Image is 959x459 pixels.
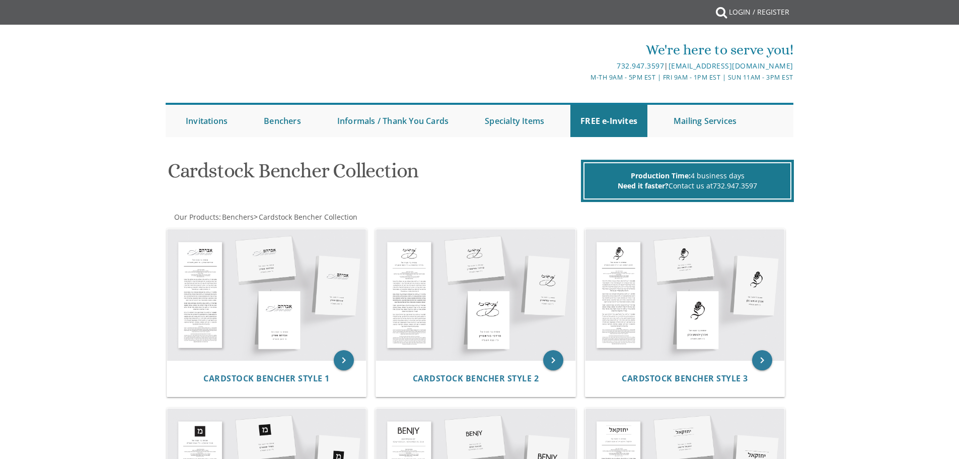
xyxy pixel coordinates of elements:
[203,373,330,384] span: Cardstock Bencher Style 1
[543,350,563,370] a: keyboard_arrow_right
[376,40,793,60] div: We're here to serve you!
[475,105,554,137] a: Specialty Items
[167,229,366,360] img: Cardstock Bencher Style 1
[585,229,785,360] img: Cardstock Bencher Style 3
[376,72,793,83] div: M-Th 9am - 5pm EST | Fri 9am - 1pm EST | Sun 11am - 3pm EST
[166,212,480,222] div: :
[622,373,748,384] span: Cardstock Bencher Style 3
[663,105,747,137] a: Mailing Services
[221,212,254,222] a: Benchers
[570,105,647,137] a: FREE e-Invites
[254,105,311,137] a: Benchers
[713,181,757,190] a: 732.947.3597
[617,61,664,71] a: 732.947.3597
[376,60,793,72] div: |
[413,373,539,384] span: Cardstock Bencher Style 2
[334,350,354,370] a: keyboard_arrow_right
[413,374,539,383] a: Cardstock Bencher Style 2
[176,105,238,137] a: Invitations
[173,212,219,222] a: Our Products
[258,212,357,222] a: Cardstock Bencher Collection
[669,61,793,71] a: [EMAIL_ADDRESS][DOMAIN_NAME]
[259,212,357,222] span: Cardstock Bencher Collection
[631,171,691,180] span: Production Time:
[622,374,748,383] a: Cardstock Bencher Style 3
[752,350,772,370] a: keyboard_arrow_right
[203,374,330,383] a: Cardstock Bencher Style 1
[327,105,459,137] a: Informals / Thank You Cards
[618,181,669,190] span: Need it faster?
[168,160,578,189] h1: Cardstock Bencher Collection
[583,162,791,200] div: 4 business days Contact us at
[254,212,357,222] span: >
[222,212,254,222] span: Benchers
[376,229,575,360] img: Cardstock Bencher Style 2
